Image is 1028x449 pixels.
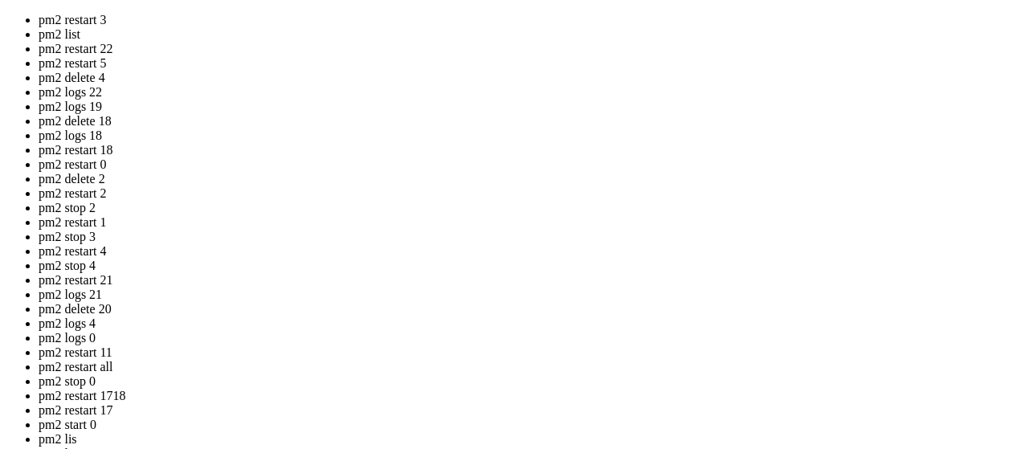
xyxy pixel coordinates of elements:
[39,71,1022,85] li: pm2 delete 4
[39,172,1022,186] li: pm2 delete 2
[6,6,820,20] x-row: Welcome to Ubuntu 22.04.5 LTS (GNU/Linux 5.15.0-144-generic x86_64)
[39,100,1022,114] li: pm2 logs 19
[39,201,1022,215] li: pm2 stop 2
[6,100,820,114] x-row: not required on a system that users do not log into.
[39,331,1022,345] li: pm2 logs 0
[39,403,1022,418] li: pm2 restart 17
[39,56,1022,71] li: pm2 restart 5
[39,186,1022,201] li: pm2 restart 2
[39,432,1022,447] li: pm2 lis
[39,129,1022,143] li: pm2 logs 18
[39,230,1022,244] li: pm2 stop 3
[6,47,820,60] x-row: * Management: [URL][DOMAIN_NAME]
[39,316,1022,331] li: pm2 logs 4
[39,288,1022,302] li: pm2 logs 21
[39,42,1022,56] li: pm2 restart 22
[39,85,1022,100] li: pm2 logs 22
[39,273,1022,288] li: pm2 restart 21
[39,27,1022,42] li: pm2 list
[156,154,162,168] div: (22, 11)
[39,13,1022,27] li: pm2 restart 3
[39,345,1022,360] li: pm2 restart 11
[39,374,1022,389] li: pm2 stop 0
[6,87,820,100] x-row: This system has been minimized by removing packages and content that are
[6,33,820,47] x-row: * Documentation: [URL][DOMAIN_NAME]
[39,215,1022,230] li: pm2 restart 1
[6,141,820,154] x-row: Last login: [DATE] from [TECHNICAL_ID]
[39,302,1022,316] li: pm2 delete 20
[6,127,820,141] x-row: To restore this content, you can run the 'unminimize' command.
[39,114,1022,129] li: pm2 delete 18
[6,60,820,74] x-row: * Support: [URL][DOMAIN_NAME]
[39,143,1022,157] li: pm2 restart 18
[39,360,1022,374] li: pm2 restart all
[39,259,1022,273] li: pm2 stop 4
[39,244,1022,259] li: pm2 restart 4
[39,418,1022,432] li: pm2 start 0
[39,157,1022,172] li: pm2 restart 0
[6,154,820,168] x-row: root@big-country:~# pm
[39,389,1022,403] li: pm2 restart 1718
